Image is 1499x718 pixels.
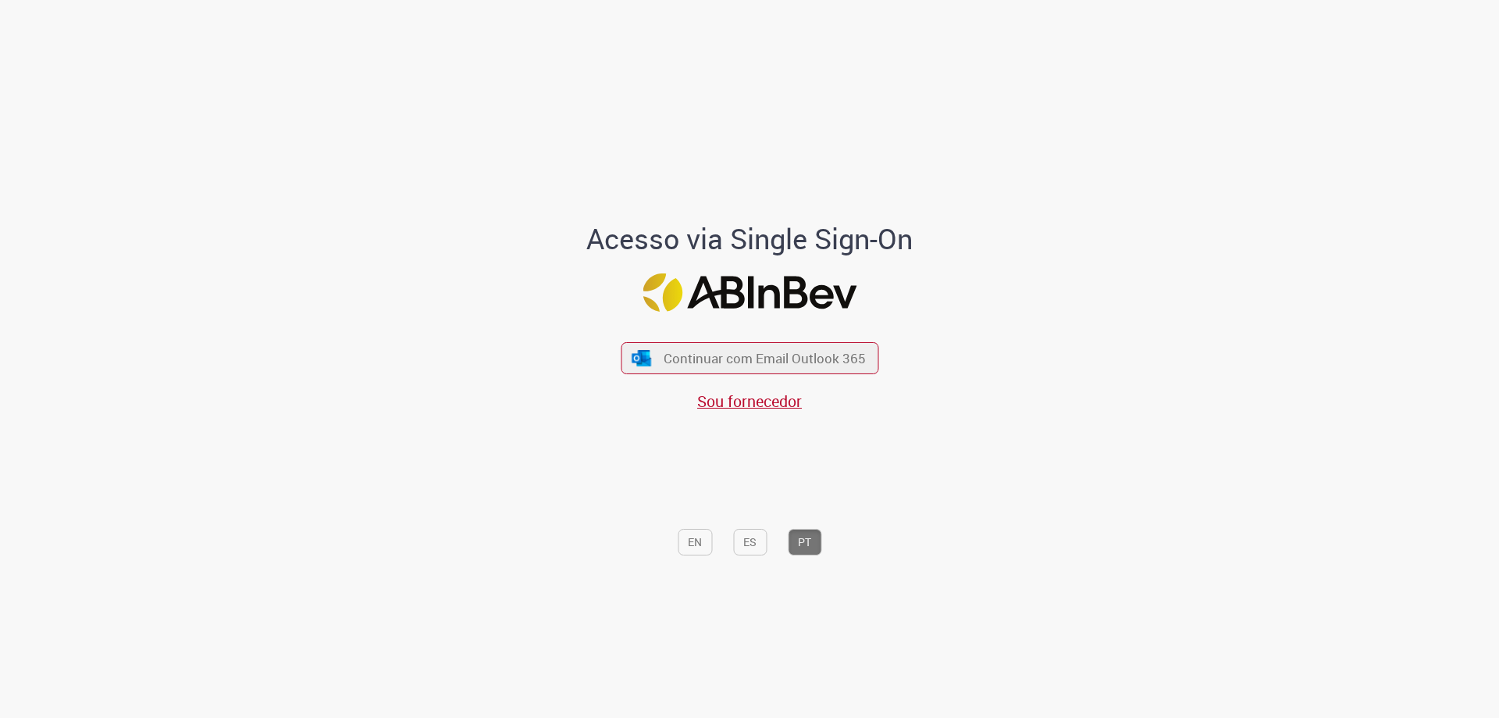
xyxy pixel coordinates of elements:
button: ES [733,529,767,555]
button: PT [788,529,821,555]
img: ícone Azure/Microsoft 360 [631,350,653,366]
span: Continuar com Email Outlook 365 [664,349,866,367]
a: Sou fornecedor [697,391,802,412]
button: ícone Azure/Microsoft 360 Continuar com Email Outlook 365 [621,342,878,374]
img: Logo ABInBev [643,273,856,312]
h1: Acesso via Single Sign-On [533,223,967,255]
button: EN [678,529,712,555]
